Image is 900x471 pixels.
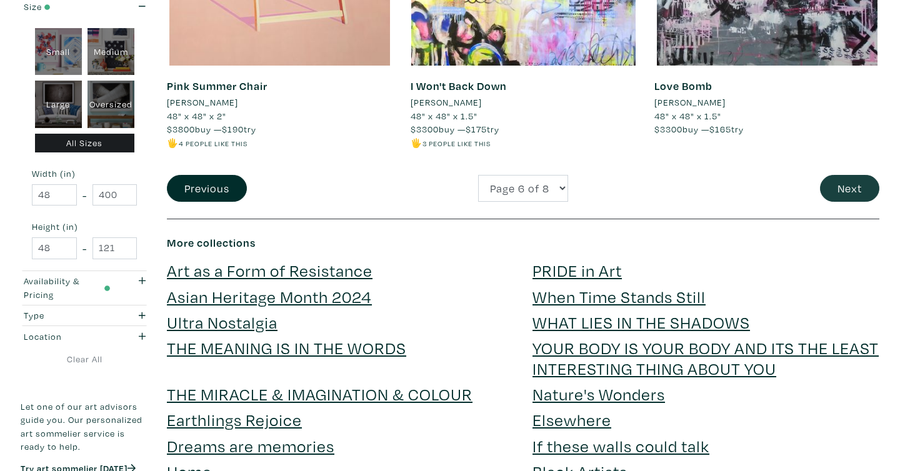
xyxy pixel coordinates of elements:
a: WHAT LIES IN THE SHADOWS [532,311,750,333]
a: I Won't Back Down [411,79,507,93]
a: Dreams are memories [167,435,334,457]
small: 3 people like this [422,139,491,148]
button: Location [21,326,148,347]
a: Art as a Form of Resistance [167,259,372,281]
h6: More collections [167,236,879,250]
a: [PERSON_NAME] [654,96,879,109]
small: Height (in) [32,223,137,232]
a: YOUR BODY IS YOUR BODY AND ITS THE LEAST INTERESTING THING ABOUT YOU [532,337,879,379]
button: Next [820,175,879,202]
a: Love Bomb [654,79,712,93]
span: buy — try [167,123,256,135]
a: THE MEANING IS IN THE WORDS [167,337,406,359]
div: Availability & Pricing [24,274,111,301]
a: Elsewhere [532,409,611,430]
span: $175 [466,123,487,135]
p: Let one of our art advisors guide you. Our personalized art sommelier service is ready to help. [21,400,148,454]
span: - [82,187,87,204]
span: $190 [222,123,244,135]
button: Availability & Pricing [21,271,148,305]
span: $3800 [167,123,195,135]
button: Previous [167,175,247,202]
li: [PERSON_NAME] [167,96,238,109]
a: Nature's Wonders [532,383,665,405]
div: Large [35,81,82,128]
a: Earthlings Rejoice [167,409,302,430]
div: Location [24,330,111,344]
div: Medium [87,28,134,76]
span: buy — try [654,123,744,135]
a: PRIDE in Art [532,259,622,281]
a: Clear All [21,352,148,366]
a: THE MIRACLE & IMAGINATION & COLOUR [167,383,472,405]
a: [PERSON_NAME] [411,96,636,109]
div: All Sizes [35,134,134,153]
li: 🖐️ [167,136,392,150]
span: $3300 [411,123,439,135]
span: 48" x 48" x 2" [167,110,226,122]
span: $165 [709,123,731,135]
button: Type [21,305,148,326]
span: - [82,240,87,257]
span: buy — try [411,123,499,135]
span: 48" x 48" x 1.5" [654,110,721,122]
a: When Time Stands Still [532,285,706,307]
div: Small [35,28,82,76]
a: If these walls could talk [532,435,709,457]
div: Type [24,309,111,322]
a: [PERSON_NAME] [167,96,392,109]
li: 🖐️ [411,136,636,150]
small: Width (in) [32,169,137,178]
a: Ultra Nostalgia [167,311,277,333]
small: 4 people like this [179,139,247,148]
li: [PERSON_NAME] [411,96,482,109]
a: Asian Heritage Month 2024 [167,285,372,307]
li: [PERSON_NAME] [654,96,726,109]
a: Pink Summer Chair [167,79,267,93]
span: 48" x 48" x 1.5" [411,110,477,122]
div: Oversized [87,81,134,128]
span: $3300 [654,123,682,135]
